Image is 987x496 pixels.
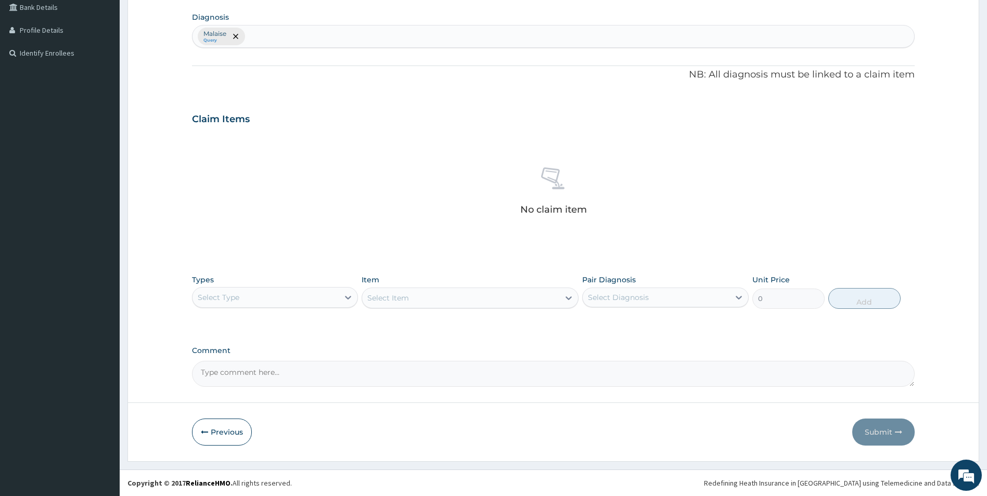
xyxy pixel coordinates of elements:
button: Submit [852,419,915,446]
div: Select Diagnosis [588,292,649,303]
span: We're online! [60,131,144,236]
div: Select Type [198,292,239,303]
div: Minimize live chat window [171,5,196,30]
h3: Claim Items [192,114,250,125]
span: remove selection option [231,32,240,41]
label: Item [362,275,379,285]
strong: Copyright © 2017 . [127,478,233,488]
a: RelianceHMO [186,478,230,488]
small: Query [203,38,226,43]
img: d_794563401_company_1708531726252_794563401 [19,52,42,78]
button: Add [828,288,901,309]
div: Redefining Heath Insurance in [GEOGRAPHIC_DATA] using Telemedicine and Data Science! [704,478,979,488]
textarea: Type your message and hit 'Enter' [5,284,198,320]
footer: All rights reserved. [120,469,987,496]
label: Unit Price [752,275,790,285]
p: Malaise [203,30,226,38]
p: NB: All diagnosis must be linked to a claim item [192,68,915,82]
label: Pair Diagnosis [582,275,636,285]
label: Types [192,276,214,284]
p: No claim item [520,204,587,215]
div: Chat with us now [54,58,175,72]
label: Comment [192,346,915,355]
label: Diagnosis [192,12,229,22]
button: Previous [192,419,252,446]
